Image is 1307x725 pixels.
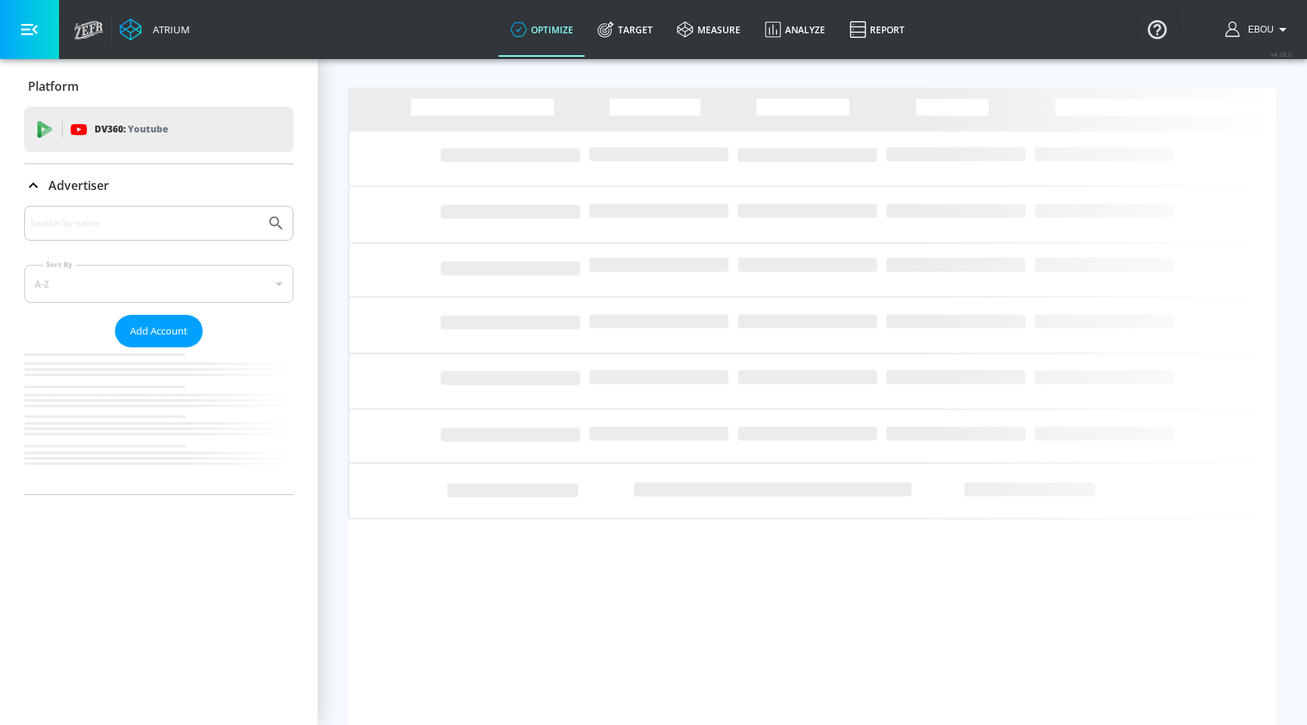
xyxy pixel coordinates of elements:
[585,2,665,57] a: Target
[115,315,203,347] button: Add Account
[665,2,753,57] a: measure
[95,121,168,138] p: DV360:
[1225,20,1292,39] button: Ebou
[753,2,837,57] a: Analyze
[128,121,168,137] p: Youtube
[147,23,190,36] div: Atrium
[24,206,293,494] div: Advertiser
[120,18,190,41] a: Atrium
[24,65,293,107] div: Platform
[1136,8,1178,50] button: Open Resource Center
[1242,24,1274,35] span: login as: ebou.njie@zefr.com
[30,213,259,233] input: Search by name
[1271,50,1292,58] span: v 4.28.0
[28,78,79,95] p: Platform
[48,177,109,194] p: Advertiser
[837,2,917,57] a: Report
[43,260,76,269] label: Sort By
[130,322,188,340] span: Add Account
[24,107,293,152] div: DV360: Youtube
[24,347,293,494] nav: list of Advertiser
[24,164,293,207] div: Advertiser
[24,265,293,303] div: A-Z
[498,2,585,57] a: optimize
